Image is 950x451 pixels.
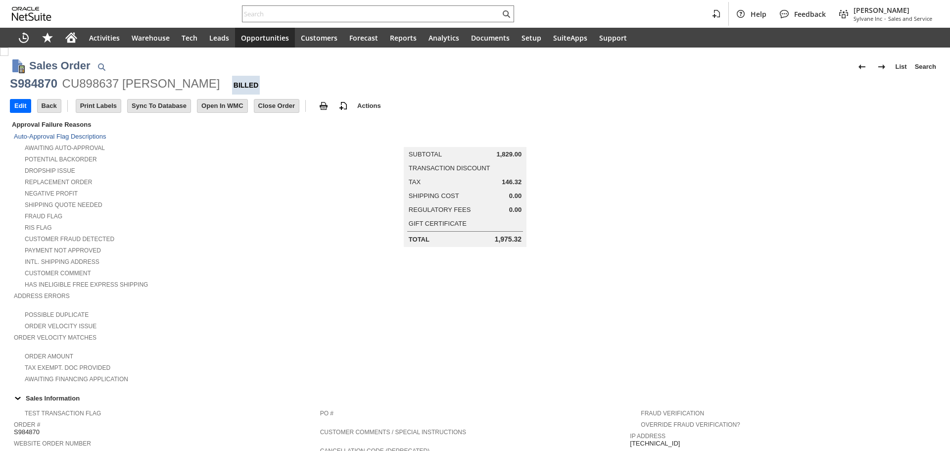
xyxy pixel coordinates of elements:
[428,33,459,43] span: Analytics
[409,178,421,186] a: Tax
[25,281,148,288] a: Has Ineligible Free Express Shipping
[182,33,197,43] span: Tech
[65,32,77,44] svg: Home
[854,5,932,15] span: [PERSON_NAME]
[553,33,587,43] span: SuiteApps
[14,428,40,436] span: S984870
[409,220,467,227] a: Gift Certificate
[751,9,766,19] span: Help
[404,131,526,147] caption: Summary
[25,224,52,231] a: RIS flag
[911,59,940,75] a: Search
[888,15,932,22] span: Sales and Service
[18,32,30,44] svg: Recent Records
[241,33,289,43] span: Opportunities
[235,28,295,48] a: Opportunities
[25,247,101,254] a: Payment not approved
[25,353,73,360] a: Order Amount
[25,270,91,277] a: Customer Comment
[25,258,99,265] a: Intl. Shipping Address
[254,100,299,112] input: Close Order
[242,8,500,20] input: Search
[320,410,333,417] a: PO #
[318,100,330,112] img: print.svg
[25,145,105,151] a: Awaiting Auto-Approval
[29,57,91,74] h1: Sales Order
[409,192,459,200] a: Shipping Cost
[593,28,633,48] a: Support
[10,392,936,404] div: Sales Information
[343,28,384,48] a: Forecast
[856,61,868,73] img: Previous
[10,392,940,404] td: Sales Information
[409,206,471,213] a: Regulatory Fees
[25,156,97,163] a: Potential Backorder
[25,201,102,208] a: Shipping Quote Needed
[497,150,522,158] span: 1,829.00
[232,76,260,95] div: Billed
[25,364,110,371] a: Tax Exempt. Doc Provided
[132,33,170,43] span: Warehouse
[320,429,466,436] a: Customer Comments / Special Instructions
[500,8,512,20] svg: Search
[471,33,510,43] span: Documents
[10,100,31,112] input: Edit
[128,100,190,112] input: Sync To Database
[126,28,176,48] a: Warehouse
[522,33,541,43] span: Setup
[423,28,465,48] a: Analytics
[892,59,911,75] a: List
[516,28,547,48] a: Setup
[25,190,78,197] a: Negative Profit
[10,76,57,92] div: S984870
[465,28,516,48] a: Documents
[641,421,740,428] a: Override Fraud Verification?
[89,33,120,43] span: Activities
[14,421,40,428] a: Order #
[209,33,229,43] span: Leads
[25,376,128,383] a: Awaiting Financing Application
[854,15,882,22] span: Sylvane Inc
[547,28,593,48] a: SuiteApps
[14,440,91,447] a: Website Order Number
[301,33,337,43] span: Customers
[384,28,423,48] a: Reports
[95,61,107,73] img: Quick Find
[38,100,61,112] input: Back
[349,33,378,43] span: Forecast
[876,61,888,73] img: Next
[76,100,121,112] input: Print Labels
[25,311,89,318] a: Possible Duplicate
[25,179,92,186] a: Replacement Order
[502,178,522,186] span: 146.32
[884,15,886,22] span: -
[495,235,522,244] span: 1,975.32
[509,206,522,214] span: 0.00
[794,9,826,19] span: Feedback
[630,440,680,448] span: [TECHNICAL_ID]
[641,410,704,417] a: Fraud Verification
[390,33,417,43] span: Reports
[295,28,343,48] a: Customers
[25,167,75,174] a: Dropship Issue
[25,410,101,417] a: Test Transaction Flag
[353,102,385,109] a: Actions
[14,334,96,341] a: Order Velocity Matches
[14,293,70,300] a: Address Errors
[197,100,247,112] input: Open In WMC
[25,323,96,330] a: Order Velocity Issue
[10,119,316,130] div: Approval Failure Reasons
[36,28,59,48] div: Shortcuts
[630,433,665,440] a: IP Address
[25,213,62,220] a: Fraud Flag
[25,236,114,243] a: Customer Fraud Detected
[59,28,83,48] a: Home
[337,100,349,112] img: add-record.svg
[203,28,235,48] a: Leads
[12,7,51,21] svg: logo
[409,236,429,243] a: Total
[409,164,490,172] a: Transaction Discount
[14,133,106,140] a: Auto-Approval Flag Descriptions
[62,76,220,92] div: CU898637 [PERSON_NAME]
[599,33,627,43] span: Support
